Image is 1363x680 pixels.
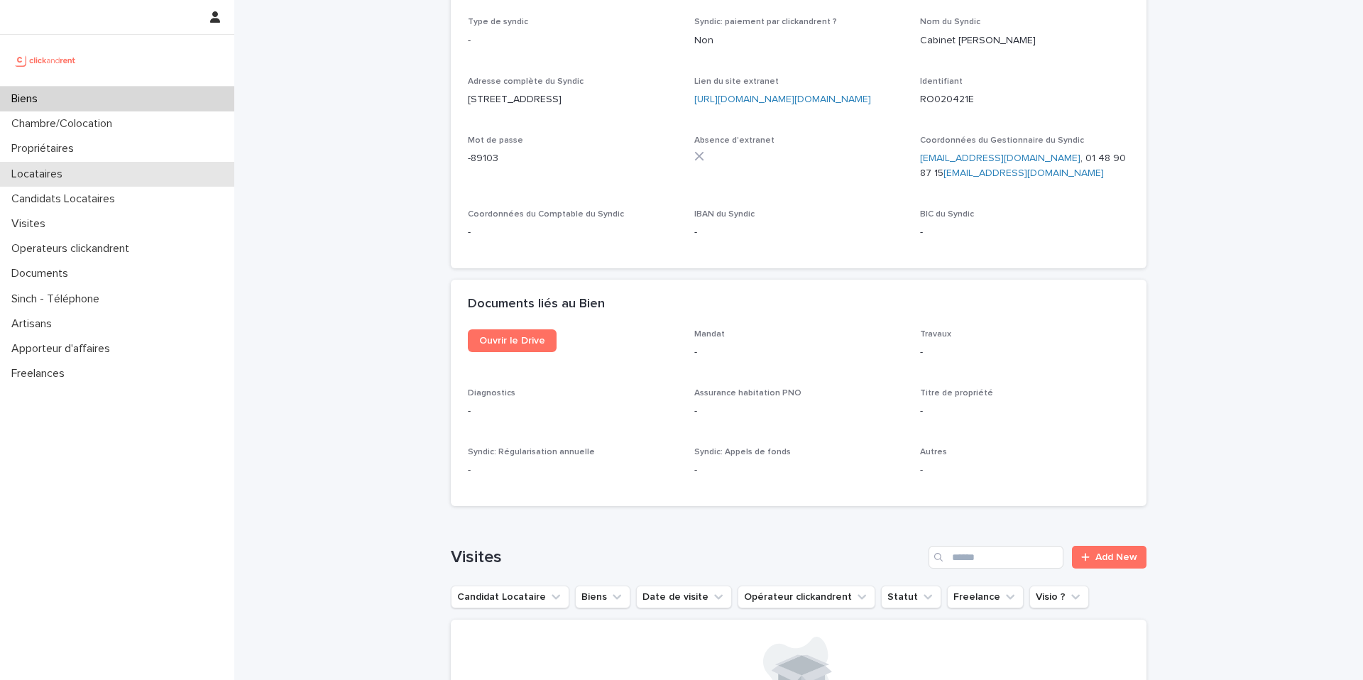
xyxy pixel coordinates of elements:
[468,18,528,26] span: Type de syndic
[694,389,801,397] span: Assurance habitation PNO
[6,92,49,106] p: Biens
[694,33,904,48] p: Non
[468,136,523,145] span: Mot de passe
[920,389,993,397] span: Titre de propriété
[6,367,76,380] p: Freelances
[920,448,947,456] span: Autres
[694,404,904,419] p: -
[6,242,141,256] p: Operateurs clickandrent
[468,225,677,240] p: -
[468,448,595,456] span: Syndic: Régularisation annuelle
[451,547,923,568] h1: Visites
[920,153,1080,163] a: [EMAIL_ADDRESS][DOMAIN_NAME]
[468,92,677,107] p: [STREET_ADDRESS]
[694,330,725,339] span: Mandat
[6,267,80,280] p: Documents
[1095,552,1137,562] span: Add New
[881,586,941,608] button: Statut
[6,292,111,306] p: Sinch - Téléphone
[6,217,57,231] p: Visites
[11,46,80,75] img: UCB0brd3T0yccxBKYDjQ
[6,142,85,155] p: Propriétaires
[468,77,584,86] span: Adresse complète du Syndic
[929,546,1063,569] input: Search
[947,586,1024,608] button: Freelance
[920,92,1129,107] p: RO020421E
[920,330,951,339] span: Travaux
[920,225,1129,240] p: -
[468,404,677,419] p: -
[479,336,545,346] span: Ouvrir le Drive
[943,168,1104,178] a: [EMAIL_ADDRESS][DOMAIN_NAME]
[694,210,755,219] span: IBAN du Syndic
[920,33,1129,48] p: Cabinet [PERSON_NAME]
[694,448,791,456] span: Syndic: Appels de fonds
[920,210,974,219] span: BIC du Syndic
[920,18,980,26] span: Nom du Syndic
[468,33,677,48] p: -
[468,329,557,352] a: Ouvrir le Drive
[468,463,677,478] p: -
[738,586,875,608] button: Opérateur clickandrent
[694,136,774,145] span: Absence d'extranet
[636,586,732,608] button: Date de visite
[694,77,779,86] span: Lien du site extranet
[468,210,624,219] span: Coordonnées du Comptable du Syndic
[694,463,904,478] p: -
[451,586,569,608] button: Candidat Locataire
[6,117,124,131] p: Chambre/Colocation
[694,18,837,26] span: Syndic: paiement par clickandrent ?
[920,77,963,86] span: Identifiant
[6,168,74,181] p: Locataires
[468,297,605,312] h2: Documents liés au Bien
[920,404,1129,419] p: -
[694,345,904,360] p: -
[920,345,1129,360] p: -
[694,225,904,240] p: -
[920,151,1129,181] p: , 01 48 90 87 15
[920,136,1084,145] span: Coordonnées du Gestionnaire du Syndic
[575,586,630,608] button: Biens
[6,342,121,356] p: Apporteur d'affaires
[694,94,871,104] a: [URL][DOMAIN_NAME][DOMAIN_NAME]
[468,389,515,397] span: Diagnostics
[1029,586,1089,608] button: Visio ?
[920,463,1129,478] p: -
[6,192,126,206] p: Candidats Locataires
[6,317,63,331] p: Artisans
[468,151,677,166] p: -89103
[1072,546,1146,569] a: Add New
